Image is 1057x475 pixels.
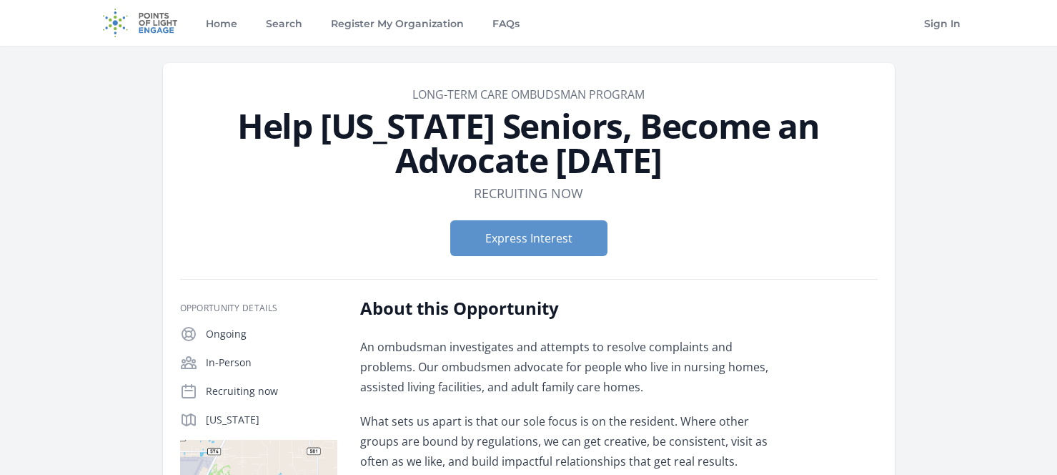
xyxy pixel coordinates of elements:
[180,303,337,314] h3: Opportunity Details
[412,87,645,102] a: Long-Term Care Ombudsman Program
[206,356,337,370] p: In-Person
[450,220,607,256] button: Express Interest
[360,337,778,397] p: An ombudsman investigates and attempts to resolve complaints and problems. Our ombudsmen advocate...
[180,109,878,177] h1: Help [US_STATE] Seniors, Become an Advocate [DATE]
[360,411,778,471] p: What sets us apart is that our sole focus is on the resident. Where other groups are bound by reg...
[206,384,337,398] p: Recruiting now
[206,327,337,341] p: Ongoing
[206,413,337,427] p: [US_STATE]
[360,297,778,320] h2: About this Opportunity
[474,183,583,203] dd: Recruiting now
